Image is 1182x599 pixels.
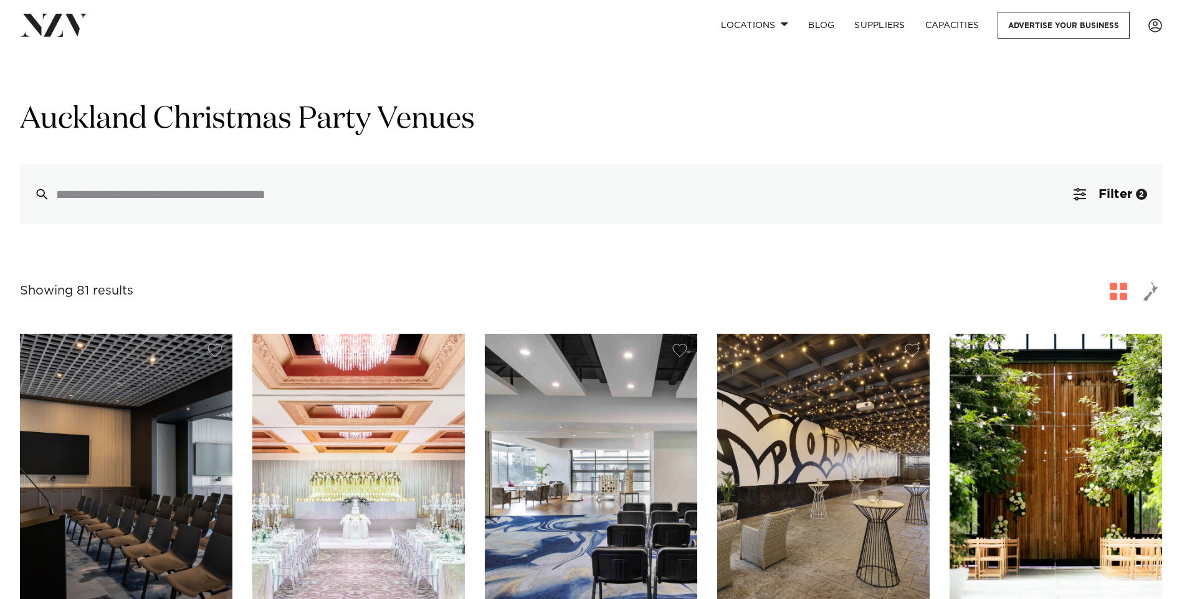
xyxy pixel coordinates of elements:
div: Showing 81 results [20,281,133,301]
a: SUPPLIERS [844,12,915,39]
a: BLOG [798,12,844,39]
a: Advertise your business [998,12,1130,39]
span: Filter [1099,188,1132,200]
div: 2 [1136,189,1147,200]
a: Capacities [915,12,989,39]
a: Locations [711,12,798,39]
h1: Auckland Christmas Party Venues [20,100,1162,139]
img: nzv-logo.png [20,14,88,36]
button: Filter2 [1059,164,1162,224]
